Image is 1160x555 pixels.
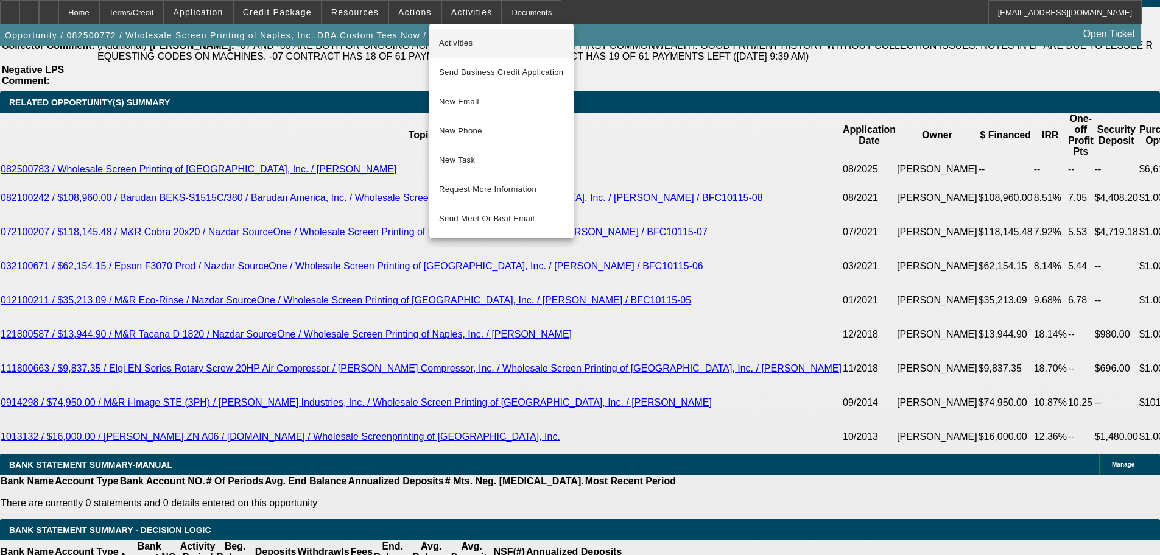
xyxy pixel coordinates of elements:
[439,211,564,226] span: Send Meet Or Beat Email
[439,36,564,51] span: Activities
[439,124,564,138] span: New Phone
[439,182,564,197] span: Request More Information
[439,65,564,80] span: Send Business Credit Application
[439,94,564,109] span: New Email
[439,153,564,168] span: New Task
